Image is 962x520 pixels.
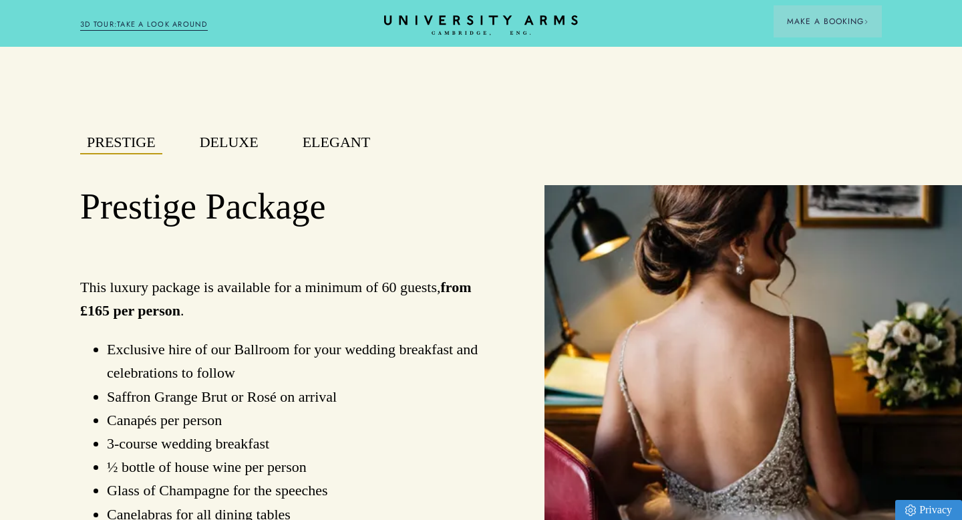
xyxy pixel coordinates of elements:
button: Prestige [80,131,162,154]
li: Exclusive hire of our Ballroom for your wedding breakfast and celebrations to follow [107,338,498,384]
img: Arrow icon [864,19,868,24]
a: 3D TOUR:TAKE A LOOK AROUND [80,19,208,31]
button: Make a BookingArrow icon [774,5,882,37]
a: Home [384,15,578,36]
p: This luxury package is available for a minimum of 60 guests, . [80,275,498,322]
li: Saffron Grange Brut or Rosé on arrival [107,385,498,408]
h2: Prestige Package [80,185,498,229]
button: Deluxe [193,131,265,154]
li: Canapés per person [107,408,498,432]
button: Elegant [296,131,377,154]
span: Make a Booking [787,15,868,27]
a: Privacy [895,500,962,520]
img: Privacy [905,505,916,516]
li: Glass of Champagne for the speeches [107,479,498,502]
li: 3-course wedding breakfast [107,432,498,455]
li: ½ bottle of house wine per person [107,455,498,479]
